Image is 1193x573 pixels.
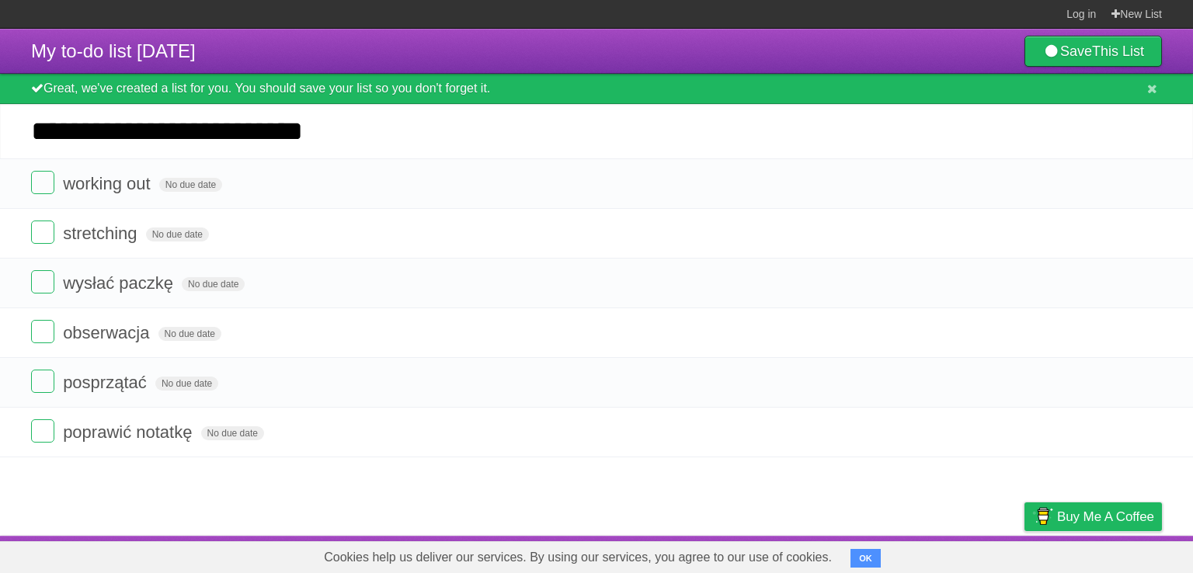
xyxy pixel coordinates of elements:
button: OK [850,549,881,568]
span: No due date [158,327,221,341]
span: poprawić notatkę [63,422,196,442]
a: Buy me a coffee [1024,502,1162,531]
span: No due date [159,178,222,192]
span: stretching [63,224,141,243]
label: Done [31,171,54,194]
span: Buy me a coffee [1057,503,1154,530]
a: Privacy [1004,540,1045,569]
a: Suggest a feature [1064,540,1162,569]
span: Cookies help us deliver our services. By using our services, you agree to our use of cookies. [308,542,847,573]
span: obserwacja [63,323,153,342]
img: Buy me a coffee [1032,503,1053,530]
span: No due date [155,377,218,391]
a: About [818,540,850,569]
label: Done [31,320,54,343]
span: working out [63,174,155,193]
label: Done [31,270,54,293]
span: posprzątać [63,373,151,392]
a: Terms [951,540,986,569]
label: Done [31,370,54,393]
span: wysłać paczkę [63,273,177,293]
span: No due date [182,277,245,291]
label: Done [31,221,54,244]
span: No due date [146,227,209,241]
a: SaveThis List [1024,36,1162,67]
label: Done [31,419,54,443]
span: No due date [201,426,264,440]
a: Developers [869,540,932,569]
span: My to-do list [DATE] [31,40,196,61]
b: This List [1092,43,1144,59]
